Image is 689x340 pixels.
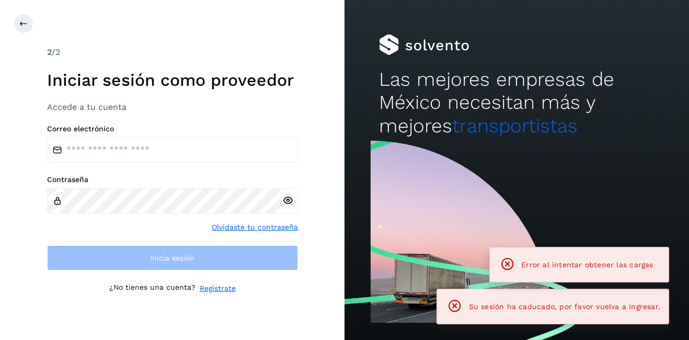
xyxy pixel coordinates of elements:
a: Regístrate [200,283,236,294]
span: 2 [47,47,52,57]
button: Inicia sesión [47,245,298,270]
label: Contraseña [47,175,298,184]
h3: Accede a tu cuenta [47,102,298,112]
label: Correo electrónico [47,124,298,133]
p: ¿No tienes una cuenta? [109,283,196,294]
span: Su sesión ha caducado, por favor vuelva a ingresar. [469,302,660,311]
h2: Las mejores empresas de México necesitan más y mejores [379,68,654,138]
h1: Iniciar sesión como proveedor [47,70,298,90]
span: Error al intentar obtener las cargas [521,260,653,269]
div: /2 [47,46,298,59]
span: transportistas [452,115,578,137]
span: Inicia sesión [150,254,194,262]
a: Olvidaste tu contraseña [212,222,298,233]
